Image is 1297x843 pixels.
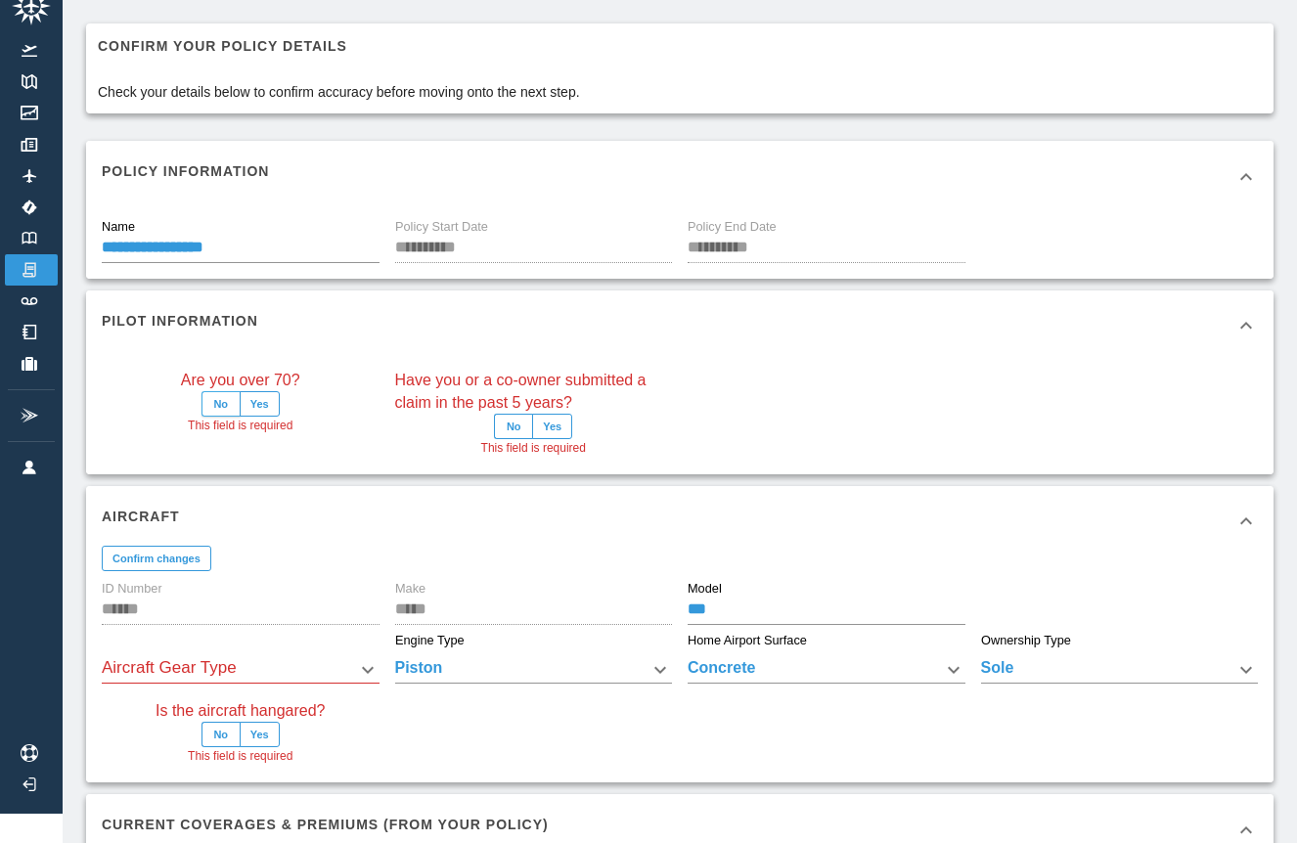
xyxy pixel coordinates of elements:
[395,632,465,649] label: Engine Type
[201,391,241,417] button: No
[240,722,280,747] button: Yes
[188,747,292,767] span: This field is required
[102,310,258,332] h6: Pilot Information
[395,581,425,599] label: Make
[688,218,777,236] label: Policy End Date
[102,814,549,835] h6: Current Coverages & Premiums (from your policy)
[981,632,1071,649] label: Ownership Type
[156,699,325,722] label: Is the aircraft hangared?
[395,369,673,414] label: Have you or a co-owner submitted a claim in the past 5 years?
[86,290,1274,361] div: Pilot Information
[86,486,1274,556] div: Aircraft
[688,581,722,599] label: Model
[102,218,135,236] label: Name
[532,414,572,439] button: Yes
[494,414,533,439] button: No
[201,722,241,747] button: No
[981,656,1259,684] div: Sole
[98,82,580,102] p: Check your details below to confirm accuracy before moving onto the next step.
[688,656,965,684] div: Concrete
[102,506,180,527] h6: Aircraft
[102,546,211,571] button: Confirm changes
[181,369,300,391] label: Are you over 70?
[395,218,488,236] label: Policy Start Date
[86,141,1274,211] div: Policy Information
[102,160,269,182] h6: Policy Information
[240,391,280,417] button: Yes
[102,581,162,599] label: ID Number
[395,656,673,684] div: Piston
[481,439,586,459] span: This field is required
[98,35,580,57] h6: Confirm your policy details
[688,632,807,649] label: Home Airport Surface
[188,417,292,436] span: This field is required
